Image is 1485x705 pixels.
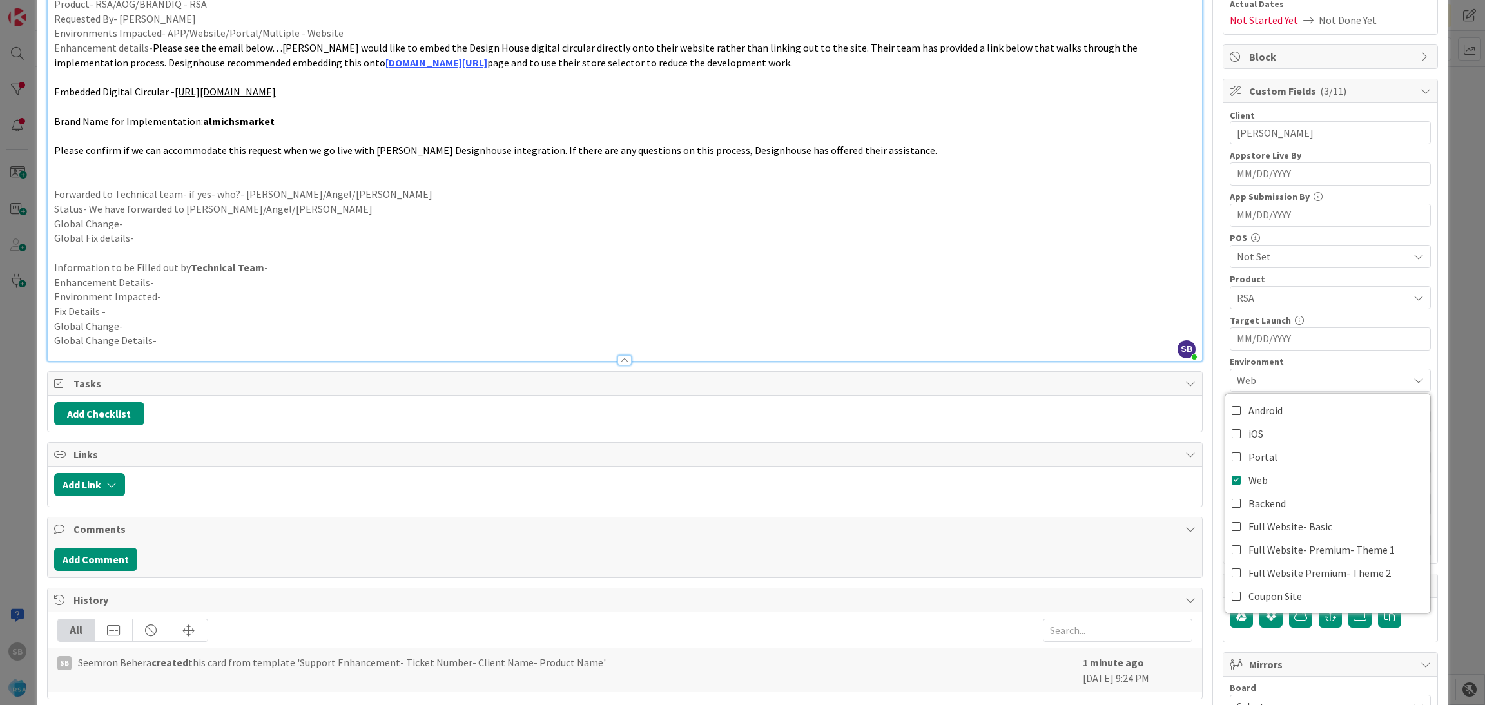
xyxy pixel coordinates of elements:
[385,56,487,69] a: [DOMAIN_NAME][URL]
[57,656,72,670] div: SB
[1319,12,1377,28] span: Not Done Yet
[1225,468,1430,492] a: Web
[73,592,1179,608] span: History
[1043,619,1192,642] input: Search...
[54,85,175,98] span: Embedded Digital Circular -
[1225,399,1430,422] a: Android
[54,41,1140,69] span: Please see the email below…[PERSON_NAME] would like to embed the Design House digital circular di...
[1083,656,1144,669] b: 1 minute ago
[1225,584,1430,608] a: Coupon Site
[54,217,1196,231] p: Global Change-
[54,275,1196,290] p: Enhancement Details-
[78,655,606,670] span: Seemron Behera this card from template 'Support Enhancement- Ticket Number- Client Name- Product ...
[1230,151,1431,160] div: Appstore Live By
[1248,563,1391,583] span: Full Website Premium- Theme 2
[1225,515,1430,538] a: Full Website- Basic
[191,261,264,274] strong: Technical Team
[1225,445,1430,468] a: Portal
[54,304,1196,319] p: Fix Details -
[1248,586,1302,606] span: Coupon Site
[1230,683,1256,692] span: Board
[1230,192,1431,201] div: App Submission By
[1225,492,1430,515] a: Backend
[54,41,1196,70] p: Enhancement details-
[54,548,137,571] button: Add Comment
[1249,83,1414,99] span: Custom Fields
[1248,447,1277,467] span: Portal
[54,260,1196,275] p: Information to be Filled out by -
[1248,424,1263,443] span: iOS
[58,619,95,641] div: All
[487,56,792,69] span: page and to use their store selector to reduce the development work.
[1178,340,1196,358] span: SB
[151,656,188,669] b: created
[54,319,1196,334] p: Global Change-
[1230,110,1255,121] label: Client
[1249,49,1414,64] span: Block
[54,187,1196,202] p: Forwarded to Technical team- if yes- who?- [PERSON_NAME]/Angel/[PERSON_NAME]
[203,115,275,128] strong: almichsmarket
[1237,163,1424,185] input: MM/DD/YYYY
[73,376,1179,391] span: Tasks
[1230,12,1298,28] span: Not Started Yet
[1248,470,1268,490] span: Web
[1249,657,1414,672] span: Mirrors
[1225,561,1430,584] a: Full Website Premium- Theme 2
[1237,249,1408,264] span: Not Set
[54,26,1196,41] p: Environments Impacted- APP/Website/Portal/Multiple - Website
[1248,540,1395,559] span: Full Website- Premium- Theme 1
[54,402,144,425] button: Add Checklist
[54,115,203,128] span: Brand Name for Implementation:
[1248,494,1286,513] span: Backend
[1230,357,1431,366] div: Environment
[54,144,937,157] span: Please confirm if we can accommodate this request when we go live with [PERSON_NAME] Designhouse ...
[73,521,1179,537] span: Comments
[175,85,276,98] a: [URL][DOMAIN_NAME]
[54,473,125,496] button: Add Link
[1248,517,1332,536] span: Full Website- Basic
[54,202,1196,217] p: Status- We have forwarded to [PERSON_NAME]/Angel/[PERSON_NAME]
[1230,275,1431,284] div: Product
[73,447,1179,462] span: Links
[1248,401,1283,420] span: Android
[1225,538,1430,561] a: Full Website- Premium- Theme 1
[1320,84,1346,97] span: ( 3/11 )
[1237,204,1424,226] input: MM/DD/YYYY
[54,289,1196,304] p: Environment Impacted-
[1230,316,1431,325] div: Target Launch
[1230,233,1431,242] div: POS
[54,231,1196,246] p: Global Fix details-
[1083,655,1192,686] div: [DATE] 9:24 PM
[1237,290,1408,305] span: RSA
[1237,328,1424,350] input: MM/DD/YYYY
[54,333,1196,348] p: Global Change Details-
[54,12,1196,26] p: Requested By- [PERSON_NAME]
[1225,422,1430,445] a: iOS
[1237,372,1408,388] span: Web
